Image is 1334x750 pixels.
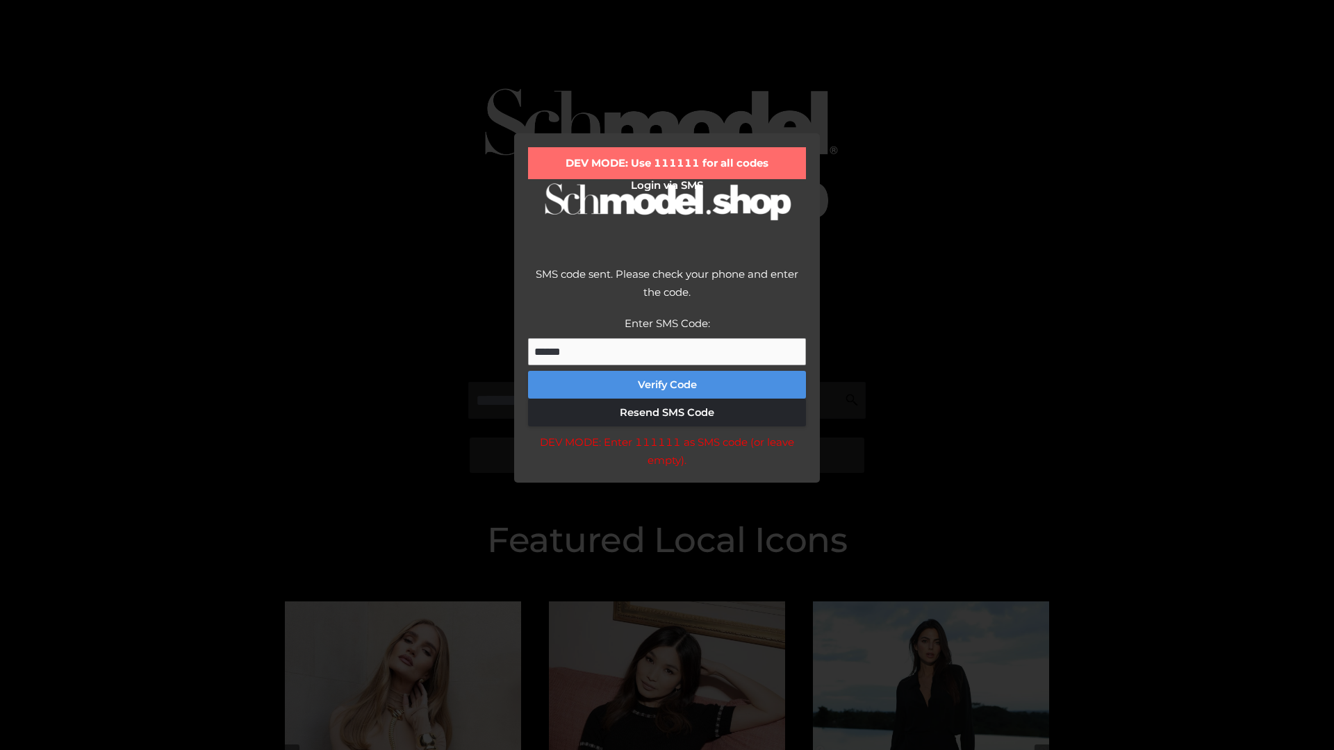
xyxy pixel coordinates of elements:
[528,265,806,315] div: SMS code sent. Please check your phone and enter the code.
[528,179,806,192] h2: Login via SMS
[528,147,806,179] div: DEV MODE: Use 111111 for all codes
[625,317,710,330] label: Enter SMS Code:
[528,371,806,399] button: Verify Code
[528,399,806,426] button: Resend SMS Code
[528,433,806,469] div: DEV MODE: Enter 111111 as SMS code (or leave empty).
